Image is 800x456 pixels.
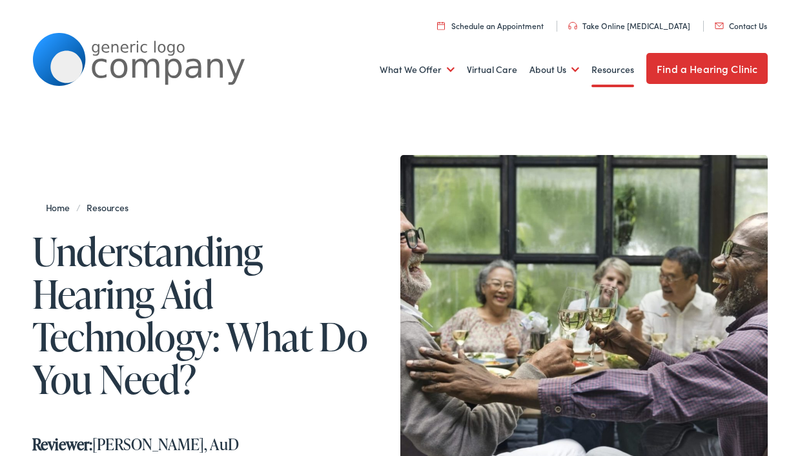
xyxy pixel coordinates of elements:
h1: Understanding Hearing Aid Technology: What Do You Need? [32,230,371,400]
img: utility icon [568,22,577,30]
img: utility icon [437,21,445,30]
a: Resources [80,201,134,214]
a: Take Online [MEDICAL_DATA] [568,20,690,31]
a: Schedule an Appointment [437,20,544,31]
a: What We Offer [380,46,455,94]
a: Contact Us [715,20,767,31]
span: / [46,201,135,214]
img: utility icon [715,23,724,29]
a: Home [46,201,76,214]
a: Resources [591,46,634,94]
strong: Reviewer: [32,433,92,455]
a: Virtual Care [467,46,517,94]
div: [PERSON_NAME], AuD [32,417,371,454]
a: Find a Hearing Clinic [646,53,768,84]
a: About Us [529,46,579,94]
